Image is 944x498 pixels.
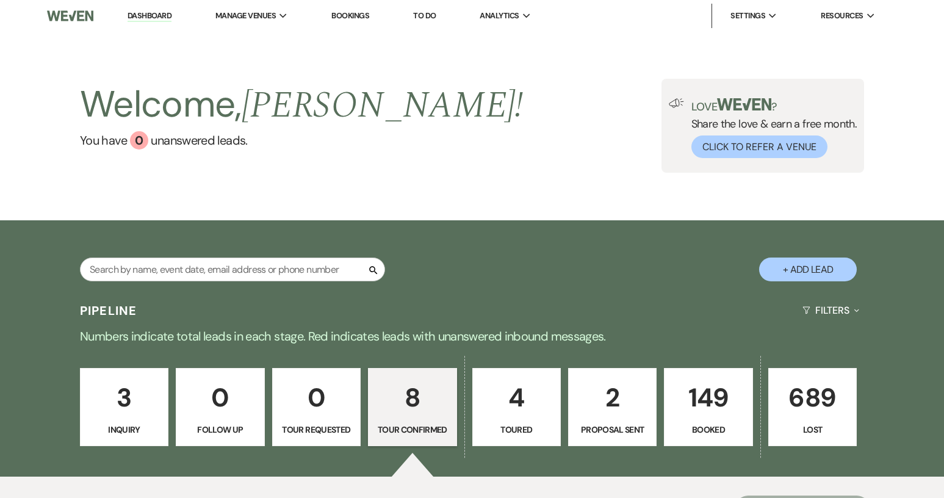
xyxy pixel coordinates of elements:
[776,423,849,436] p: Lost
[215,10,276,22] span: Manage Venues
[184,377,256,418] p: 0
[376,423,449,436] p: Tour Confirmed
[413,10,436,21] a: To Do
[80,79,524,131] h2: Welcome,
[776,377,849,418] p: 689
[730,10,765,22] span: Settings
[717,98,771,110] img: weven-logo-green.svg
[684,98,857,158] div: Share the love & earn a free month.
[80,302,137,319] h3: Pipeline
[331,10,369,21] a: Bookings
[669,98,684,108] img: loud-speaker-illustration.svg
[480,377,553,418] p: 4
[672,377,744,418] p: 149
[88,423,160,436] p: Inquiry
[130,131,148,150] div: 0
[368,368,456,446] a: 8Tour Confirmed
[821,10,863,22] span: Resources
[672,423,744,436] p: Booked
[480,10,519,22] span: Analytics
[88,377,160,418] p: 3
[376,377,449,418] p: 8
[80,131,524,150] a: You have 0 unanswered leads.
[47,3,93,29] img: Weven Logo
[568,368,657,446] a: 2Proposal Sent
[576,423,649,436] p: Proposal Sent
[272,368,361,446] a: 0Tour Requested
[280,377,353,418] p: 0
[480,423,553,436] p: Toured
[759,258,857,281] button: + Add Lead
[768,368,857,446] a: 689Lost
[798,294,864,327] button: Filters
[242,78,524,134] span: [PERSON_NAME] !
[664,368,752,446] a: 149Booked
[280,423,353,436] p: Tour Requested
[691,135,827,158] button: Click to Refer a Venue
[33,327,912,346] p: Numbers indicate total leads in each stage. Red indicates leads with unanswered inbound messages.
[176,368,264,446] a: 0Follow Up
[80,368,168,446] a: 3Inquiry
[128,10,171,22] a: Dashboard
[184,423,256,436] p: Follow Up
[691,98,857,112] p: Love ?
[472,368,561,446] a: 4Toured
[576,377,649,418] p: 2
[80,258,385,281] input: Search by name, event date, email address or phone number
